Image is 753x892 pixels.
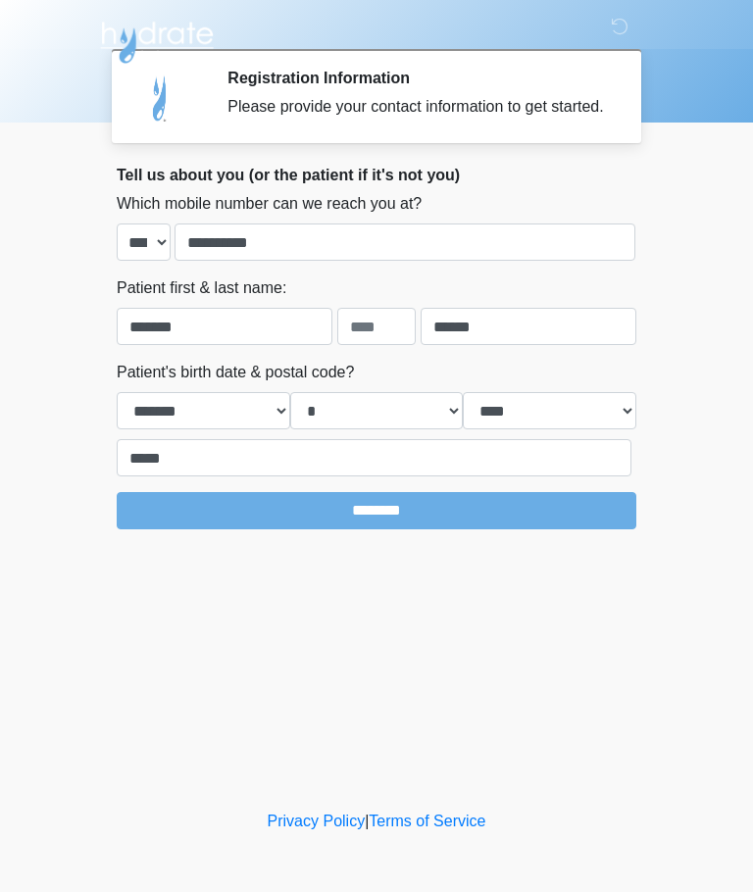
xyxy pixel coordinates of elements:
[117,166,636,184] h2: Tell us about you (or the patient if it's not you)
[365,813,369,829] a: |
[97,15,217,65] img: Hydrate IV Bar - Arcadia Logo
[117,361,354,384] label: Patient's birth date & postal code?
[117,192,422,216] label: Which mobile number can we reach you at?
[131,69,190,127] img: Agent Avatar
[117,276,286,300] label: Patient first & last name:
[268,813,366,829] a: Privacy Policy
[369,813,485,829] a: Terms of Service
[227,95,607,119] div: Please provide your contact information to get started.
